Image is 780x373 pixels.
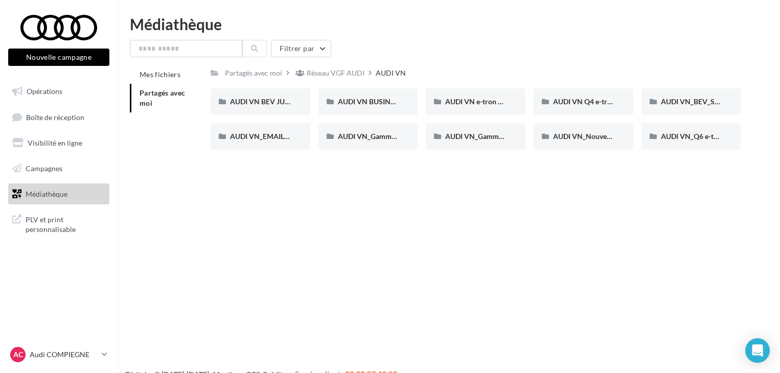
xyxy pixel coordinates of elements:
span: Médiathèque [26,189,67,198]
div: Médiathèque [130,16,768,32]
button: Nouvelle campagne [8,49,109,66]
a: Opérations [6,81,111,102]
span: AUDI VN_Gamme Q8 e-tron [445,132,535,141]
span: PLV et print personnalisable [26,213,105,235]
div: AUDI VN [376,68,406,78]
span: Mes fichiers [140,70,180,79]
span: AUDI VN_EMAILS COMMANDES [230,132,337,141]
a: Visibilité en ligne [6,132,111,154]
a: Boîte de réception [6,106,111,128]
span: AUDI VN e-tron GT [445,97,507,106]
span: AUDI VN_Gamme 100% électrique [338,132,448,141]
a: Campagnes [6,158,111,179]
button: Filtrer par [271,40,331,57]
span: Campagnes [26,164,62,173]
a: AC Audi COMPIEGNE [8,345,109,364]
span: Boîte de réception [26,112,84,121]
span: Partagés avec moi [140,88,186,107]
span: AUDI VN_Q6 e-tron [661,132,725,141]
span: AUDI VN BUSINESS JUIN VN JPO [338,97,447,106]
div: Open Intercom Messenger [745,338,770,363]
p: Audi COMPIEGNE [30,349,98,360]
div: Réseau VGF AUDI [307,68,364,78]
span: Visibilité en ligne [28,138,82,147]
span: AUDI VN Q4 e-tron sans offre [553,97,648,106]
span: AUDI VN_Nouvelle A6 e-tron [553,132,647,141]
span: AC [13,349,23,360]
span: AUDI VN_BEV_SEPTEMBRE [661,97,751,106]
a: PLV et print personnalisable [6,208,111,239]
a: Médiathèque [6,183,111,205]
span: Opérations [27,87,62,96]
div: Partagés avec moi [225,68,282,78]
span: AUDI VN BEV JUIN [230,97,292,106]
